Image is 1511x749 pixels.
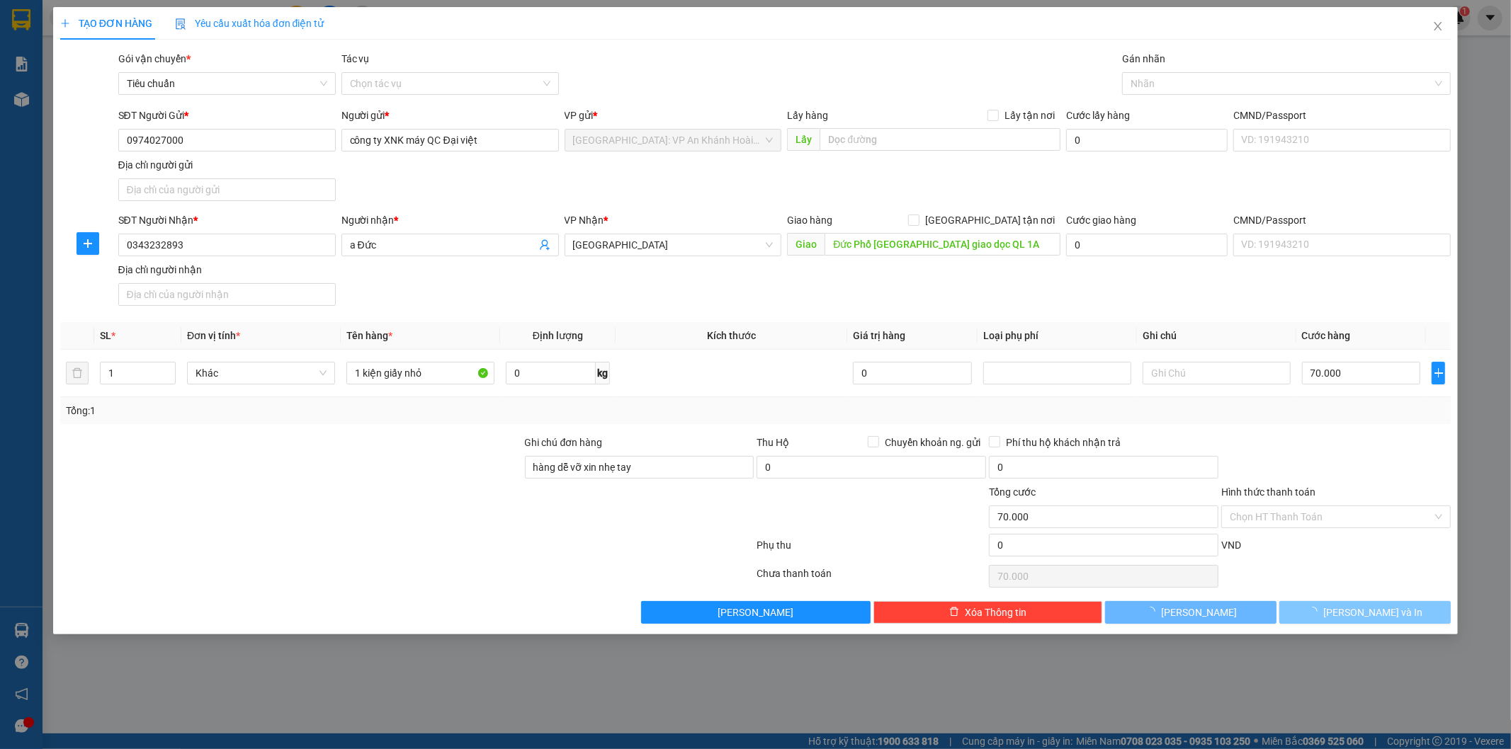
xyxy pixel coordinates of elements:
input: Cước giao hàng [1066,234,1228,256]
button: plus [1432,362,1445,384]
input: Dọc đường [825,233,1060,256]
span: VND [1221,539,1241,551]
span: Tiêu chuẩn [127,73,327,94]
button: [PERSON_NAME] [641,601,871,624]
span: plus [77,238,98,249]
span: Tên hàng [346,330,392,341]
span: Giá trị hàng [853,330,905,341]
div: CMND/Passport [1233,212,1451,228]
span: Giao hàng [787,215,832,226]
span: Xóa Thông tin [965,605,1026,620]
input: Dọc đường [820,128,1060,151]
label: Ghi chú đơn hàng [525,437,603,448]
span: CÔNG TY TNHH CHUYỂN PHÁT NHANH BẢO AN [123,48,260,74]
span: close [1432,21,1444,32]
input: 0 [853,362,972,384]
input: VD: Bàn, Ghế [346,362,494,384]
strong: CSKH: [39,48,75,60]
span: [PHONE_NUMBER] [6,48,108,73]
span: plus [60,18,70,28]
div: VP gửi [565,108,782,123]
input: Ghi Chú [1143,362,1291,384]
span: delete [949,607,959,618]
span: loading [1308,607,1323,617]
label: Hình thức thanh toán [1221,486,1315,498]
span: user-add [539,239,550,251]
div: Người nhận [341,212,559,228]
button: Close [1418,7,1458,47]
strong: PHIẾU DÁN LÊN HÀNG [94,6,281,25]
button: [PERSON_NAME] và In [1279,601,1451,624]
span: plus [1432,367,1444,379]
input: Địa chỉ của người nhận [118,283,336,306]
span: Ngày in phiếu: 14:03 ngày [89,28,285,43]
span: [PERSON_NAME] và In [1323,605,1422,620]
span: Kích thước [707,330,756,341]
div: Người gửi [341,108,559,123]
span: Lấy hàng [787,110,828,121]
span: [GEOGRAPHIC_DATA] tận nơi [919,212,1060,228]
label: Tác vụ [341,53,370,64]
span: Phí thu hộ khách nhận trả [1000,435,1126,450]
label: Gán nhãn [1122,53,1165,64]
span: Hà Nội: VP An Khánh Hoài Đức [573,130,774,151]
span: Đơn vị tính [187,330,240,341]
span: Lấy tận nơi [999,108,1060,123]
label: Cước giao hàng [1066,215,1136,226]
span: Giao [787,233,825,256]
button: [PERSON_NAME] [1105,601,1277,624]
div: CMND/Passport [1233,108,1451,123]
span: Định lượng [533,330,583,341]
span: Chuyển khoản ng. gửi [879,435,986,450]
button: plus [77,232,99,255]
span: Lấy [787,128,820,151]
div: SĐT Người Gửi [118,108,336,123]
span: [PERSON_NAME] [718,605,793,620]
span: Tổng cước [989,486,1036,498]
th: Loại phụ phí [978,322,1137,350]
input: Cước lấy hàng [1066,129,1228,151]
th: Ghi chú [1137,322,1296,350]
span: Mã đơn: AKHD1510250001 [6,86,219,105]
div: Phụ thu [756,537,988,562]
div: SĐT Người Nhận [118,212,336,228]
span: Gói vận chuyển [118,53,191,64]
div: Địa chỉ người gửi [118,157,336,173]
span: TẠO ĐƠN HÀNG [60,18,152,29]
span: Thu Hộ [757,437,789,448]
span: Yêu cầu xuất hóa đơn điện tử [175,18,324,29]
div: Tổng: 1 [66,403,583,418]
span: SL [100,330,111,341]
span: Quảng Ngãi [573,234,774,256]
div: Chưa thanh toán [756,566,988,590]
button: deleteXóa Thông tin [873,601,1103,624]
div: Địa chỉ người nhận [118,262,336,278]
span: VP Nhận [565,215,604,226]
span: kg [596,362,610,384]
button: delete [66,362,89,384]
img: icon [175,18,186,30]
span: loading [1145,607,1161,617]
label: Cước lấy hàng [1066,110,1130,121]
input: Ghi chú đơn hàng [525,456,754,479]
span: Khác [196,362,327,384]
input: Địa chỉ của người gửi [118,178,336,201]
span: [PERSON_NAME] [1161,605,1237,620]
span: Cước hàng [1302,330,1351,341]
